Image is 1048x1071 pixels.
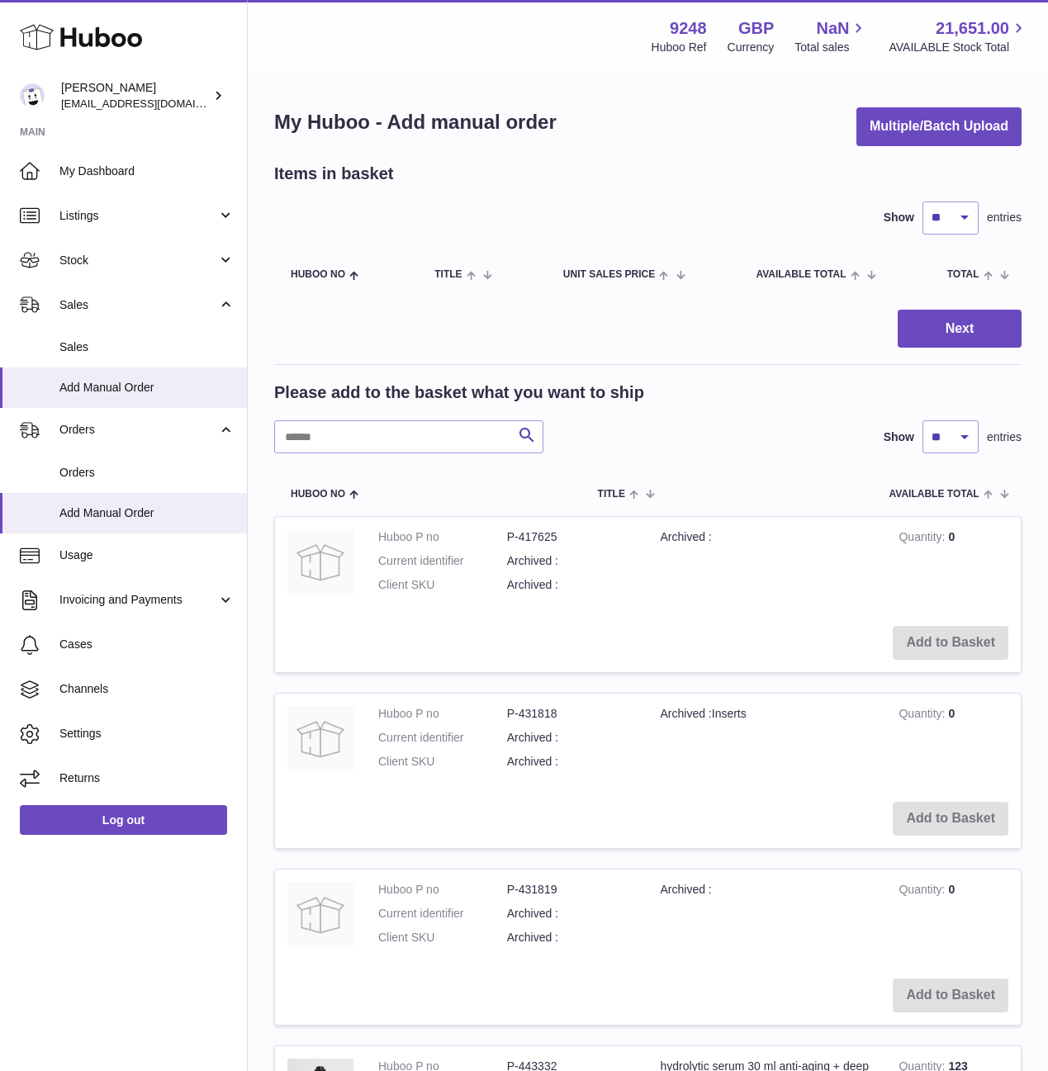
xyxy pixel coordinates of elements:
dt: Client SKU [378,577,507,593]
dt: Current identifier [378,906,507,922]
span: Huboo no [291,269,345,280]
dt: Huboo P no [378,706,507,722]
a: Log out [20,805,227,835]
img: Archived : [287,882,353,948]
strong: GBP [738,17,774,40]
span: Sales [59,297,217,313]
span: AVAILABLE Total [889,489,979,500]
span: My Dashboard [59,163,235,179]
td: 0 [886,517,1021,614]
dd: Archived : [507,754,636,770]
dd: Archived : [507,930,636,945]
span: Add Manual Order [59,505,235,521]
strong: Quantity [899,707,948,724]
img: hello@fjor.life [20,83,45,108]
span: Channels [59,681,235,697]
dd: P-431818 [507,706,636,722]
span: AVAILABLE Stock Total [889,40,1028,55]
span: NaN [816,17,849,40]
span: Returns [59,770,235,786]
span: Total sales [794,40,868,55]
strong: Quantity [899,883,948,900]
span: Usage [59,547,235,563]
span: [EMAIL_ADDRESS][DOMAIN_NAME] [61,97,243,110]
td: Archived :Inserts [648,694,887,790]
span: Title [598,489,625,500]
span: Orders [59,465,235,481]
label: Show [884,210,914,225]
dd: P-431819 [507,882,636,898]
h2: Please add to the basket what you want to ship [274,381,644,404]
span: entries [987,429,1022,445]
span: Title [434,269,462,280]
span: Settings [59,726,235,742]
span: Add Manual Order [59,380,235,396]
span: Listings [59,208,217,224]
dt: Current identifier [378,553,507,569]
div: Currency [728,40,775,55]
span: Total [947,269,979,280]
dd: Archived : [507,577,636,593]
a: NaN Total sales [794,17,868,55]
dd: Archived : [507,553,636,569]
a: 21,651.00 AVAILABLE Stock Total [889,17,1028,55]
dt: Client SKU [378,930,507,945]
div: Huboo Ref [652,40,707,55]
img: Archived : [287,529,353,595]
span: Orders [59,422,217,438]
h2: Items in basket [274,163,394,185]
span: Cases [59,637,235,652]
span: Stock [59,253,217,268]
dd: Archived : [507,730,636,746]
dd: P-417625 [507,529,636,545]
td: Archived : [648,870,887,966]
label: Show [884,429,914,445]
span: Invoicing and Payments [59,592,217,608]
h1: My Huboo - Add manual order [274,109,557,135]
strong: 9248 [670,17,707,40]
img: Archived :Inserts [287,706,353,772]
td: Archived : [648,517,887,614]
span: Sales [59,339,235,355]
span: 21,651.00 [936,17,1009,40]
td: 0 [886,870,1021,966]
strong: Quantity [899,530,948,547]
span: entries [987,210,1022,225]
span: Unit Sales Price [563,269,655,280]
dt: Current identifier [378,730,507,746]
button: Next [898,310,1022,348]
dt: Huboo P no [378,882,507,898]
div: [PERSON_NAME] [61,80,210,111]
button: Multiple/Batch Upload [856,107,1022,146]
dt: Huboo P no [378,529,507,545]
span: Huboo no [291,489,345,500]
td: 0 [886,694,1021,790]
dd: Archived : [507,906,636,922]
span: AVAILABLE Total [756,269,846,280]
dt: Client SKU [378,754,507,770]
